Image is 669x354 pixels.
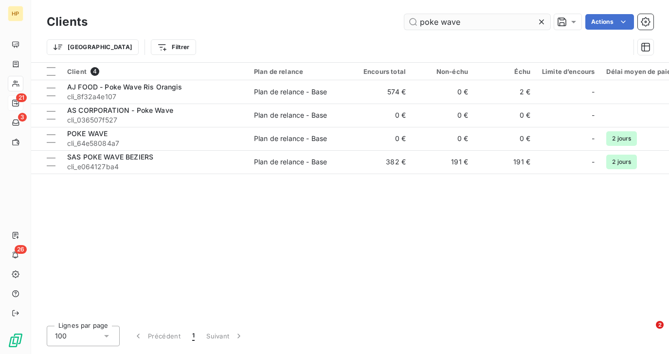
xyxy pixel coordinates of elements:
span: 3 [18,113,27,122]
button: Actions [585,14,634,30]
span: 100 [55,331,67,341]
td: 191 € [412,150,474,174]
span: POKE WAVE [67,129,108,138]
div: Limite d’encours [542,68,595,75]
span: cli_036507f527 [67,115,242,125]
div: Plan de relance - Base [254,157,327,167]
span: Client [67,68,87,75]
span: - [592,157,595,167]
span: - [592,134,595,143]
td: 0 € [474,104,536,127]
div: Plan de relance - Base [254,134,327,143]
span: 26 [15,245,27,254]
div: Encours total [355,68,406,75]
input: Rechercher [404,14,550,30]
div: Échu [480,68,530,75]
span: 2 jours [606,131,637,146]
td: 191 € [474,150,536,174]
span: 4 [90,67,99,76]
img: Logo LeanPay [8,333,23,348]
td: 2 € [474,80,536,104]
td: 0 € [349,127,412,150]
td: 382 € [349,150,412,174]
td: 574 € [349,80,412,104]
button: Précédent [127,326,186,346]
span: SAS POKE WAVE BEZIERS [67,153,153,161]
div: Plan de relance [254,68,344,75]
td: 0 € [412,80,474,104]
span: cli_e064127ba4 [67,162,242,172]
td: 0 € [474,127,536,150]
iframe: Intercom live chat [636,321,659,344]
div: Plan de relance - Base [254,87,327,97]
div: HP [8,6,23,21]
button: [GEOGRAPHIC_DATA] [47,39,139,55]
span: AJ FOOD - Poke Wave Ris Orangis [67,83,182,91]
span: cli_8f32a4e107 [67,92,242,102]
td: 0 € [412,104,474,127]
h3: Clients [47,13,88,31]
span: 21 [16,93,27,102]
button: Filtrer [151,39,196,55]
span: - [592,110,595,120]
td: 0 € [349,104,412,127]
span: 2 [656,321,664,329]
button: Suivant [200,326,250,346]
div: Non-échu [417,68,468,75]
button: 1 [186,326,200,346]
div: Plan de relance - Base [254,110,327,120]
span: cli_64e58084a7 [67,139,242,148]
span: AS CORPORATION - Poke Wave [67,106,173,114]
span: - [592,87,595,97]
span: 2 jours [606,155,637,169]
td: 0 € [412,127,474,150]
span: 1 [192,331,195,341]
